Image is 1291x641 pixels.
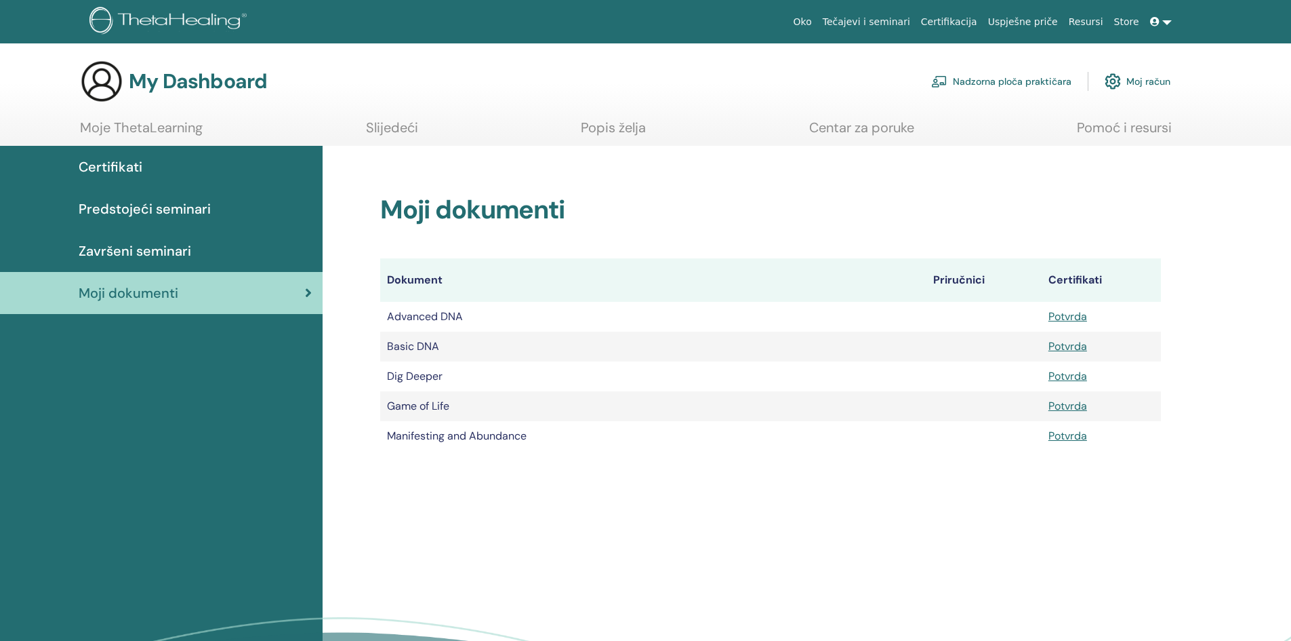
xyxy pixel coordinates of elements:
[80,119,203,146] a: Moje ThetaLearning
[380,362,926,391] td: Dig Deeper
[931,66,1071,96] a: Nadzorna ploča praktičara
[1048,339,1087,353] a: Potvrda
[809,119,914,146] a: Centar za poruke
[1109,9,1145,35] a: Store
[817,9,916,35] a: Tečajevi i seminari
[79,283,178,303] span: Moji dokumenti
[581,119,646,146] a: Popis želja
[380,332,926,362] td: Basic DNA
[1048,309,1087,324] a: Potvrda
[916,9,983,35] a: Certifikacija
[380,258,926,302] th: Dokument
[1042,258,1161,302] th: Certifikati
[380,391,926,421] td: Game of Life
[79,199,211,219] span: Predstojeći seminari
[1048,369,1087,383] a: Potvrda
[1048,399,1087,413] a: Potvrda
[79,157,142,177] span: Certifikati
[79,241,191,261] span: Završeni seminari
[1077,119,1172,146] a: Pomoć i resursi
[380,302,926,332] td: Advanced DNA
[926,258,1042,302] th: Priručnici
[89,7,251,37] img: logo.png
[380,195,1161,226] h2: Moji dokumenti
[366,119,418,146] a: Slijedeći
[983,9,1063,35] a: Uspješne priče
[80,60,123,103] img: generic-user-icon.jpg
[1105,66,1170,96] a: Moj račun
[788,9,817,35] a: Oko
[1105,70,1121,93] img: cog.svg
[931,75,947,88] img: chalkboard-teacher.svg
[129,69,267,94] h3: My Dashboard
[1048,429,1087,443] a: Potvrda
[1063,9,1109,35] a: Resursi
[380,421,926,451] td: Manifesting and Abundance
